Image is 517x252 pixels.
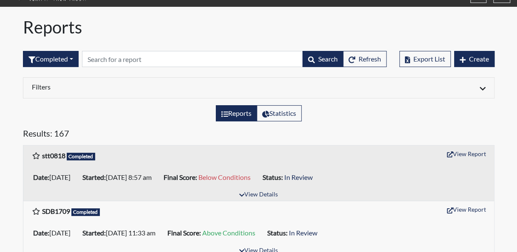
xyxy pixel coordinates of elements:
[167,229,201,237] b: Final Score:
[318,55,338,63] span: Search
[32,83,252,91] h6: Filters
[79,226,164,240] li: [DATE] 11:33 am
[359,55,381,63] span: Refresh
[82,51,303,67] input: Search by Registration ID, Interview Number, or Investigation Name.
[23,51,79,67] div: Filter by interview status
[79,171,160,184] li: [DATE] 8:57 am
[263,173,283,181] b: Status:
[202,229,255,237] span: Above Conditions
[399,51,451,67] button: Export List
[82,229,106,237] b: Started:
[30,171,79,184] li: [DATE]
[454,51,494,67] button: Create
[164,173,197,181] b: Final Score:
[42,207,70,215] b: SDB1709
[267,229,288,237] b: Status:
[23,51,79,67] button: Completed
[33,229,49,237] b: Date:
[216,105,257,121] label: View the list of reports
[289,229,317,237] span: In Review
[82,173,106,181] b: Started:
[23,17,494,37] h1: Reports
[198,173,251,181] span: Below Conditions
[23,128,494,142] h5: Results: 167
[67,153,96,160] span: Completed
[443,203,490,216] button: View Report
[469,55,489,63] span: Create
[413,55,445,63] span: Export List
[42,151,65,160] b: stt0818
[33,173,49,181] b: Date:
[71,208,100,216] span: Completed
[25,83,492,93] div: Click to expand/collapse filters
[302,51,343,67] button: Search
[30,226,79,240] li: [DATE]
[235,189,282,201] button: View Details
[343,51,387,67] button: Refresh
[443,147,490,160] button: View Report
[257,105,302,121] label: View statistics about completed interviews
[284,173,313,181] span: In Review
